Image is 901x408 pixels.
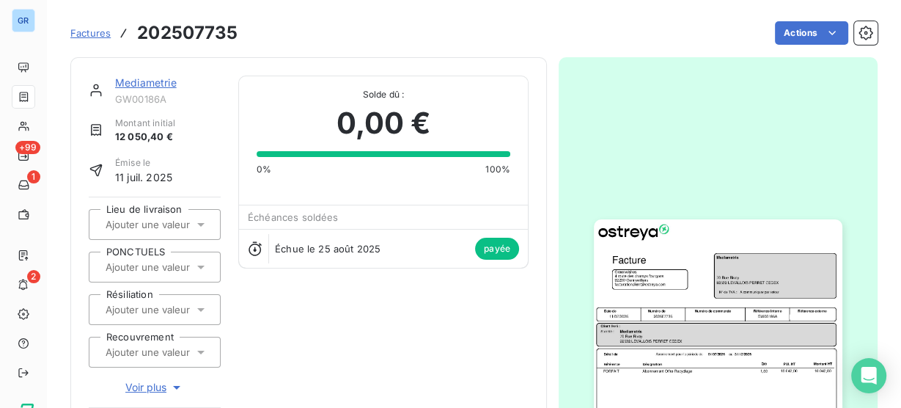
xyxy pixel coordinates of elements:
input: Ajouter une valeur [104,346,251,359]
span: payée [475,238,519,260]
span: GW00186A [115,93,221,105]
div: Open Intercom Messenger [851,358,886,393]
h3: 202507735 [137,20,238,46]
span: Solde dû : [257,88,510,101]
span: 2 [27,270,40,283]
span: 1 [27,170,40,183]
span: Voir plus [125,380,184,395]
input: Ajouter une valeur [104,218,251,231]
input: Ajouter une valeur [104,303,251,316]
span: 12 050,40 € [115,130,175,145]
button: Voir plus [89,379,221,396]
span: Échue le 25 août 2025 [275,243,380,255]
span: 100% [485,163,510,176]
a: Mediametrie [115,76,177,89]
span: 0,00 € [337,101,431,145]
button: Actions [775,21,848,45]
span: Montant initial [115,117,175,130]
span: 0% [257,163,271,176]
div: GR [12,9,35,32]
a: Factures [70,26,111,40]
span: Émise le [115,156,172,170]
span: Échéances soldées [248,211,339,223]
span: +99 [15,141,40,154]
input: Ajouter une valeur [104,261,251,274]
span: Factures [70,27,111,39]
span: 11 juil. 2025 [115,170,172,185]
